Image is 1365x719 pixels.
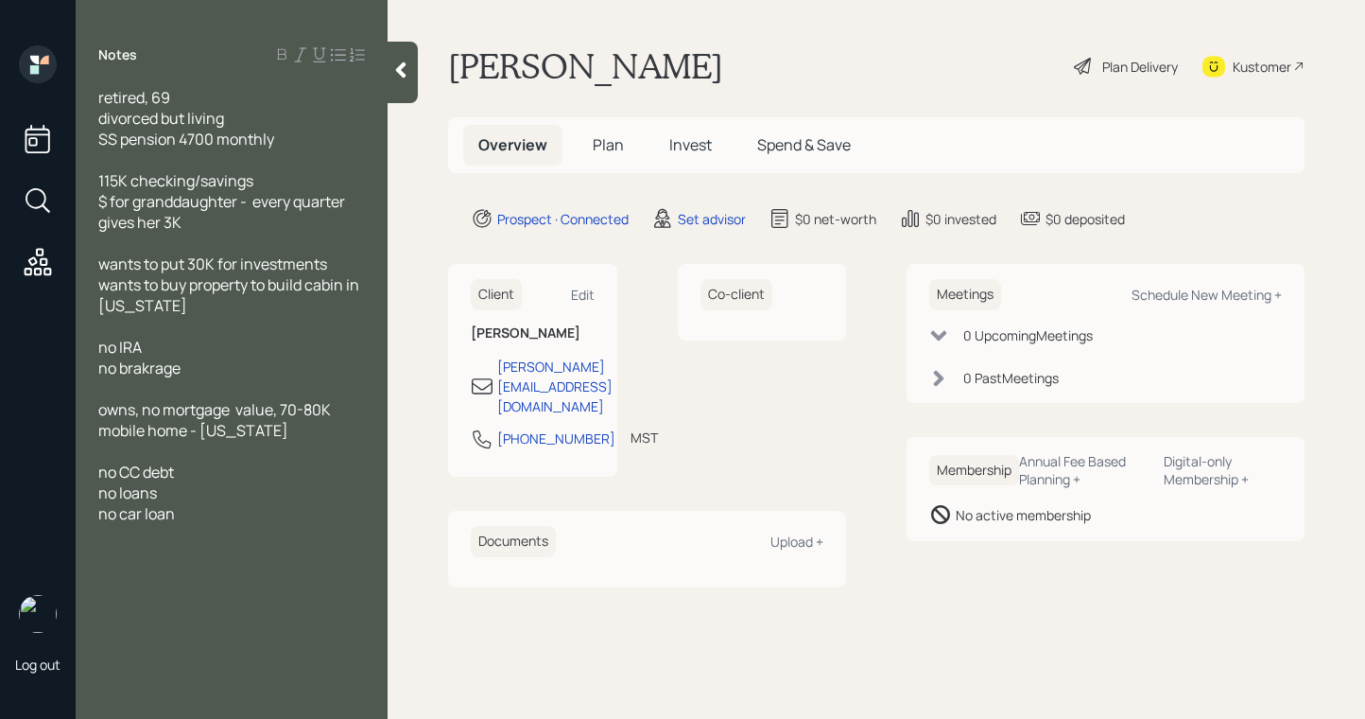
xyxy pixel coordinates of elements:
div: Log out [15,656,60,674]
span: SS pension 4700 monthly [98,129,274,149]
div: Schedule New Meeting + [1132,286,1282,304]
span: no IRA [98,337,142,358]
div: Kustomer [1233,57,1291,77]
span: Invest [669,134,712,155]
div: $0 invested [925,209,996,229]
div: [PHONE_NUMBER] [497,429,615,448]
span: no loans [98,482,157,503]
div: MST [631,428,658,447]
span: Overview [478,134,547,155]
h6: [PERSON_NAME] [471,325,595,342]
span: divorced but living [98,108,224,129]
span: wants to put 30K for investments [98,254,327,274]
span: Spend & Save [757,134,851,155]
h6: Client [471,279,522,310]
div: $0 deposited [1045,209,1125,229]
span: $ for granddaughter - every quarter gives her 3K [98,191,348,233]
span: Plan [593,134,624,155]
div: 0 Upcoming Meeting s [963,325,1093,345]
span: no car loan [98,503,175,524]
img: aleksandra-headshot.png [19,595,57,633]
div: $0 net-worth [795,209,876,229]
span: no CC debt [98,462,174,482]
span: 115K checking/savings [98,170,253,191]
h1: [PERSON_NAME] [448,45,723,87]
div: Upload + [770,533,823,551]
h6: Membership [929,455,1019,486]
h6: Meetings [929,279,1001,310]
div: Digital-only Membership + [1164,452,1282,488]
h6: Co-client [700,279,772,310]
div: Plan Delivery [1102,57,1178,77]
div: Set advisor [678,209,746,229]
span: wants to buy property to build cabin in [US_STATE] [98,274,362,316]
div: No active membership [956,505,1091,525]
span: retired, 69 [98,87,170,108]
h6: Documents [471,526,556,557]
div: 0 Past Meeting s [963,368,1059,388]
label: Notes [98,45,137,64]
span: owns, no mortgage value, 70-80K mobile home - [US_STATE] [98,399,334,441]
div: [PERSON_NAME][EMAIL_ADDRESS][DOMAIN_NAME] [497,357,613,416]
div: Prospect · Connected [497,209,629,229]
div: Annual Fee Based Planning + [1019,452,1149,488]
div: Edit [571,286,595,304]
span: no brakrage [98,358,181,378]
